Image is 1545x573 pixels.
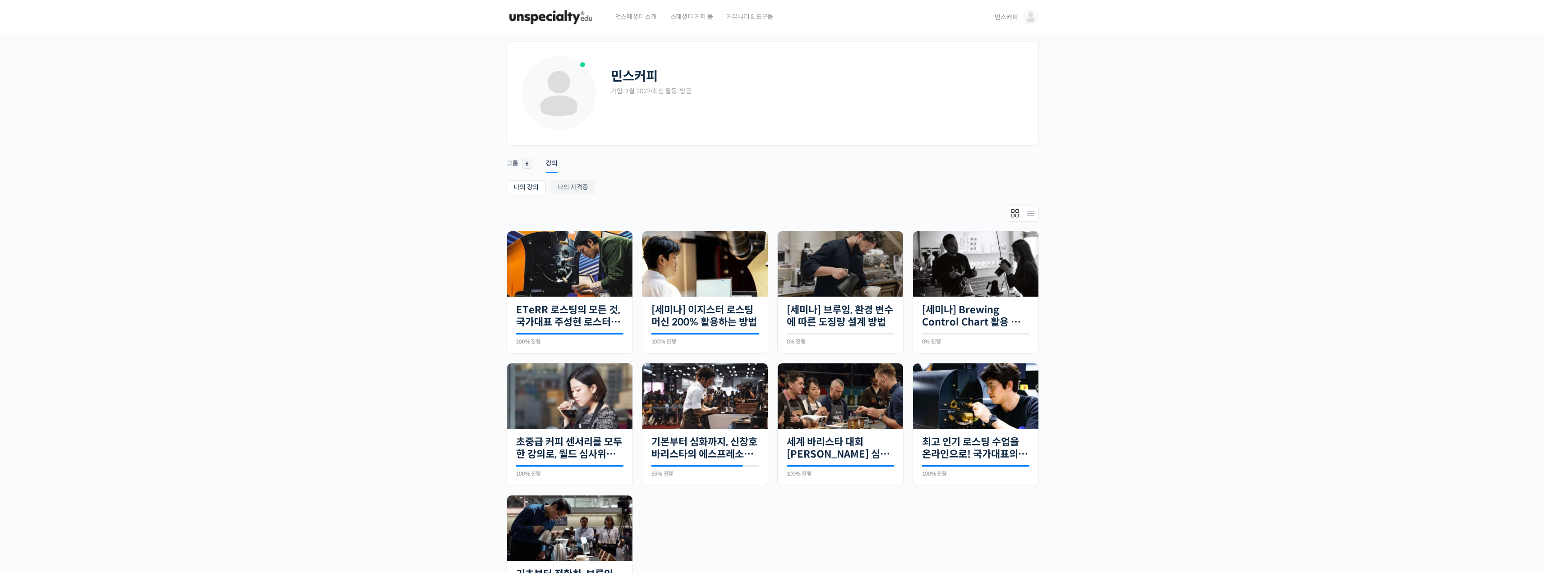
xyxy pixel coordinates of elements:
a: 최고 인기 로스팅 수업을 온라인으로! 국가대표의 로스팅 클래스 [922,436,1029,461]
div: 100% 진행 [516,339,623,344]
h2: 민스커피 [611,69,658,84]
a: [세미나] 이지스터 로스팅 머신 200% 활용하는 방법 [651,304,759,329]
nav: Primary menu [507,148,1039,170]
a: [세미나] Brewing Control Chart 활용 방법과 실습 [922,304,1029,329]
span: 민스커피 [995,13,1018,21]
div: 강의 [546,159,558,173]
div: 100% 진행 [651,339,759,344]
a: 나의 강의 [507,180,546,194]
img: Profile photo of 민스커피 [521,55,597,132]
span: • [650,87,653,95]
a: 나의 자격증 [550,180,595,194]
div: 0% 진행 [922,339,1029,344]
div: 그룹 [507,159,518,173]
a: 기본부터 심화까지, 신창호 바리스타의 에스프레소 AtoZ [651,436,759,461]
a: 세계 바리스타 대회 [PERSON_NAME] 심사위원의 커피 센서리 스킬 기초 [787,436,894,461]
a: 강의 [546,148,558,170]
div: 가입: 1월 2022 최신 활동: 방금 [611,87,1025,96]
div: 100% 진행 [516,471,623,477]
a: ETeRR 로스팅의 모든 것, 국가대표 주성현 로스터의 심화 클래스 [516,304,623,329]
div: 0% 진행 [787,339,894,344]
a: 그룹 6 [507,148,532,171]
div: Members directory secondary navigation [1007,206,1039,222]
a: [세미나] 브루잉, 환경 변수에 따른 도징량 설계 방법 [787,304,894,329]
span: 6 [522,159,532,169]
div: 100% 진행 [787,471,894,477]
div: 100% 진행 [922,471,1029,477]
nav: Sub Menu [507,180,1039,197]
div: 85% 진행 [651,471,759,477]
a: 초중급 커피 센서리를 모두 한 강의로, 월드 심사위원의 센서리 클래스 [516,436,623,461]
